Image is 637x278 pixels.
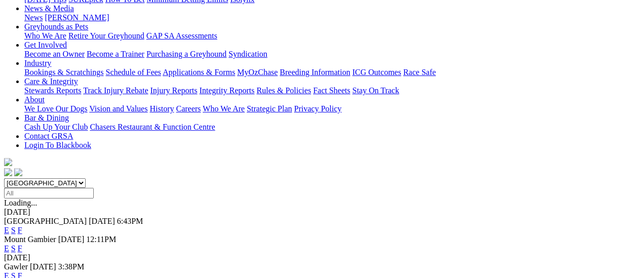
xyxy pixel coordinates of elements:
span: Mount Gambier [4,235,56,244]
a: Become a Trainer [87,50,144,58]
span: Loading... [4,198,37,207]
a: Chasers Restaurant & Function Centre [90,123,215,131]
div: [DATE] [4,253,633,262]
a: Rules & Policies [256,86,311,95]
a: F [18,226,22,234]
div: Industry [24,68,633,77]
a: Breeding Information [280,68,350,76]
a: Careers [176,104,201,113]
div: [DATE] [4,208,633,217]
img: logo-grsa-white.png [4,158,12,166]
a: S [11,244,16,253]
span: [DATE] [30,262,56,271]
a: Vision and Values [89,104,147,113]
a: News [24,13,43,22]
a: We Love Our Dogs [24,104,87,113]
a: E [4,244,9,253]
div: Greyhounds as Pets [24,31,633,41]
a: Cash Up Your Club [24,123,88,131]
a: About [24,95,45,104]
a: Race Safe [403,68,435,76]
div: Get Involved [24,50,633,59]
a: Privacy Policy [294,104,342,113]
a: Care & Integrity [24,77,78,86]
span: [DATE] [58,235,85,244]
a: E [4,226,9,234]
a: GAP SA Assessments [146,31,217,40]
a: News & Media [24,4,74,13]
a: Industry [24,59,51,67]
a: Strategic Plan [247,104,292,113]
div: Care & Integrity [24,86,633,95]
span: Gawler [4,262,28,271]
a: ICG Outcomes [352,68,401,76]
a: Get Involved [24,41,67,49]
a: Login To Blackbook [24,141,91,149]
a: Schedule of Fees [105,68,161,76]
div: About [24,104,633,113]
a: S [11,226,16,234]
a: Bookings & Scratchings [24,68,103,76]
a: Syndication [229,50,267,58]
a: Greyhounds as Pets [24,22,88,31]
a: F [18,244,22,253]
span: 12:11PM [86,235,116,244]
input: Select date [4,188,94,198]
a: Injury Reports [150,86,197,95]
div: News & Media [24,13,633,22]
div: Bar & Dining [24,123,633,132]
a: Fact Sheets [313,86,350,95]
a: Purchasing a Greyhound [146,50,227,58]
img: facebook.svg [4,168,12,176]
span: 3:38PM [58,262,85,271]
a: History [149,104,174,113]
a: Stay On Track [352,86,399,95]
span: 6:43PM [117,217,143,225]
img: twitter.svg [14,168,22,176]
a: Become an Owner [24,50,85,58]
span: [DATE] [89,217,115,225]
a: Contact GRSA [24,132,73,140]
span: [GEOGRAPHIC_DATA] [4,217,87,225]
a: Integrity Reports [199,86,254,95]
a: Bar & Dining [24,113,69,122]
a: Applications & Forms [163,68,235,76]
a: Who We Are [203,104,245,113]
a: Track Injury Rebate [83,86,148,95]
a: Retire Your Greyhound [68,31,144,40]
a: Stewards Reports [24,86,81,95]
a: [PERSON_NAME] [45,13,109,22]
a: MyOzChase [237,68,278,76]
a: Who We Are [24,31,66,40]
